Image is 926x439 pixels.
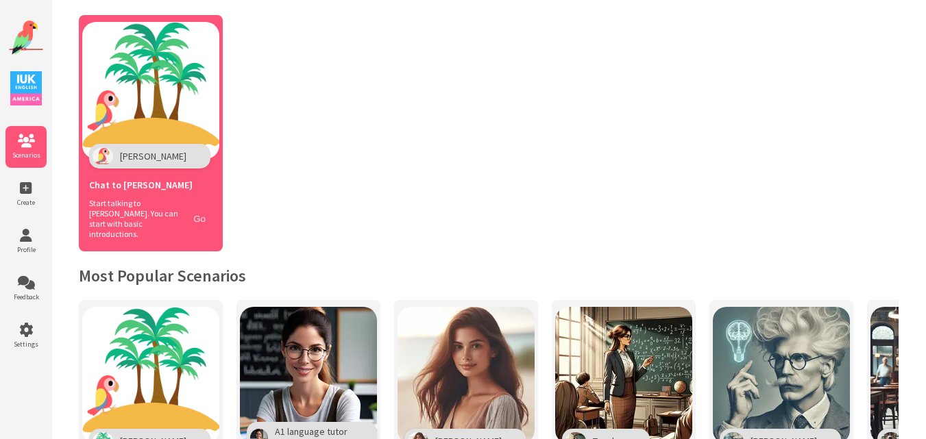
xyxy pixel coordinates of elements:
[79,265,899,286] h2: Most Popular Scenarios
[120,150,186,162] span: [PERSON_NAME]
[89,179,193,191] span: Chat to [PERSON_NAME]
[186,209,212,229] button: Go
[9,21,43,55] img: Website Logo
[82,22,219,159] img: Chat with Polly
[5,198,47,207] span: Create
[10,71,42,105] img: IUK Logo
[93,147,113,165] img: Polly
[5,245,47,254] span: Profile
[89,198,180,239] span: Start talking to [PERSON_NAME]. You can start with basic introductions.
[5,151,47,160] span: Scenarios
[5,292,47,301] span: Feedback
[5,340,47,349] span: Settings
